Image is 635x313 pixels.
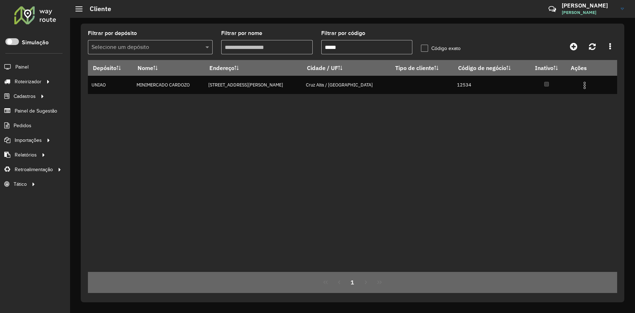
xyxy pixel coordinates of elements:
[88,76,133,94] td: UNIAO
[390,60,453,76] th: Tipo de cliente
[545,1,560,17] a: Contato Rápido
[566,60,609,75] th: Ações
[205,60,302,76] th: Endereço
[15,78,41,85] span: Roteirizador
[133,76,205,94] td: MINIMERCADO CARDOZO
[15,63,29,71] span: Painel
[133,60,205,76] th: Nome
[14,180,27,188] span: Tático
[88,60,133,76] th: Depósito
[346,275,359,289] button: 1
[221,29,262,38] label: Filtrar por nome
[302,76,390,94] td: Cruz Alta / [GEOGRAPHIC_DATA]
[15,107,57,115] span: Painel de Sugestão
[83,5,111,13] h2: Cliente
[15,166,53,173] span: Retroalimentação
[15,136,42,144] span: Importações
[88,29,137,38] label: Filtrar por depósito
[22,38,49,47] label: Simulação
[562,2,615,9] h3: [PERSON_NAME]
[15,151,37,159] span: Relatórios
[453,60,527,76] th: Código de negócio
[205,76,302,94] td: [STREET_ADDRESS][PERSON_NAME]
[14,93,36,100] span: Cadastros
[302,60,390,76] th: Cidade / UF
[421,45,461,52] label: Código exato
[562,9,615,16] span: [PERSON_NAME]
[527,60,566,76] th: Inativo
[453,76,527,94] td: 12534
[14,122,31,129] span: Pedidos
[321,29,365,38] label: Filtrar por código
